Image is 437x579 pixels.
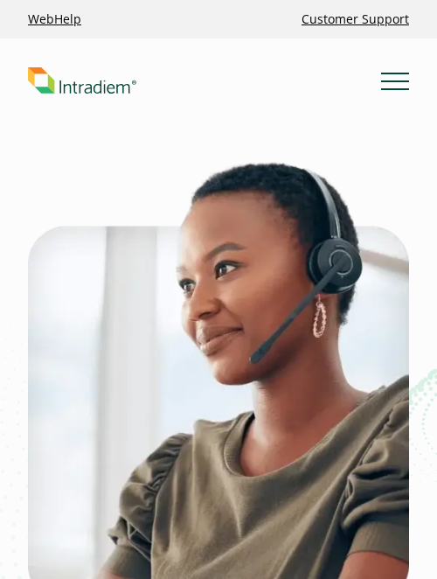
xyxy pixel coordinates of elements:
img: Intradiem [28,67,136,94]
a: Link opens in a new window [21,3,88,35]
a: Link to homepage of Intradiem [28,67,381,94]
button: Mobile Navigation Button [381,66,409,94]
a: Customer Support [295,3,416,35]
